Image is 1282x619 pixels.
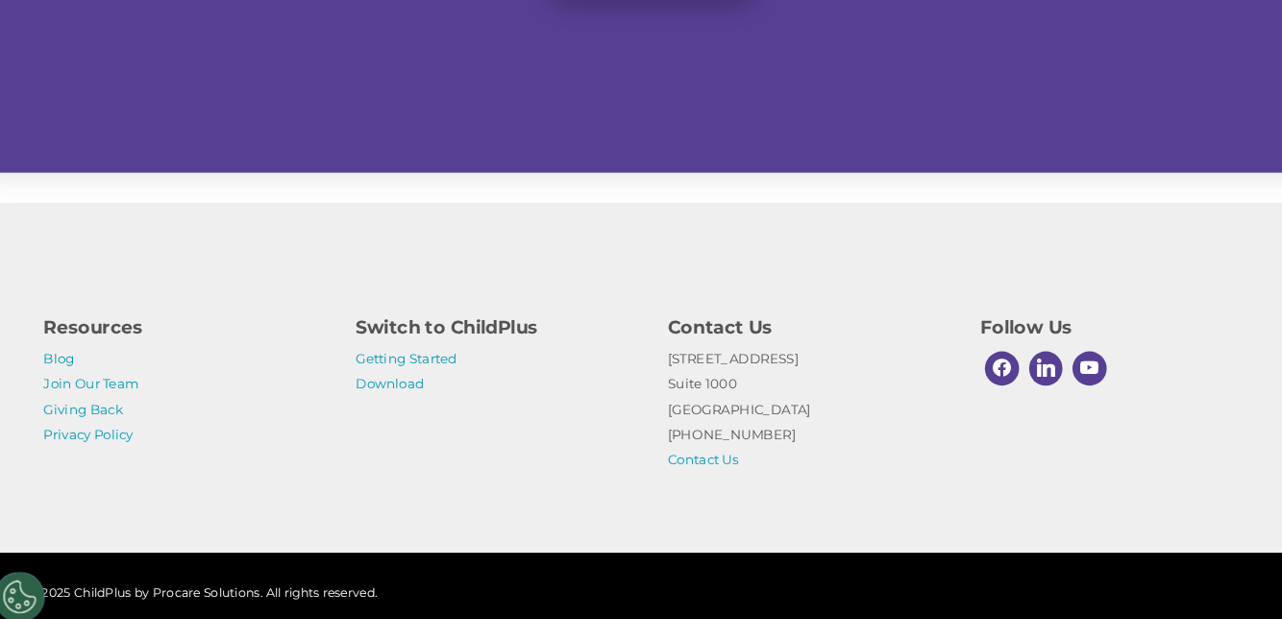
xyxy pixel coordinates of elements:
div: Widget de chat [967,411,1282,619]
a: Download [357,374,423,389]
p: [STREET_ADDRESS] Suite 1000 [GEOGRAPHIC_DATA] [PHONE_NUMBER] [655,346,925,466]
iframe: Chat Widget [967,411,1282,619]
a: Contact Us [655,446,723,461]
a: Privacy Policy [60,422,145,437]
a: Giving Back [60,398,136,413]
a: Getting Started [357,350,455,365]
h4: Switch to ChildPlus [357,314,627,341]
a: Join Our Team [60,374,151,389]
span: © 2025 ChildPlus by Procare Solutions. All rights reserved. [45,574,379,588]
a: Facebook [953,346,996,388]
h4: Follow Us [953,314,1222,341]
h4: Contact Us [655,314,925,341]
a: Blog [60,350,89,365]
button: Cookies Settings [12,561,61,609]
a: Linkedin [996,346,1038,388]
a: Youtube [1037,346,1079,388]
h4: Resources [60,314,329,341]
